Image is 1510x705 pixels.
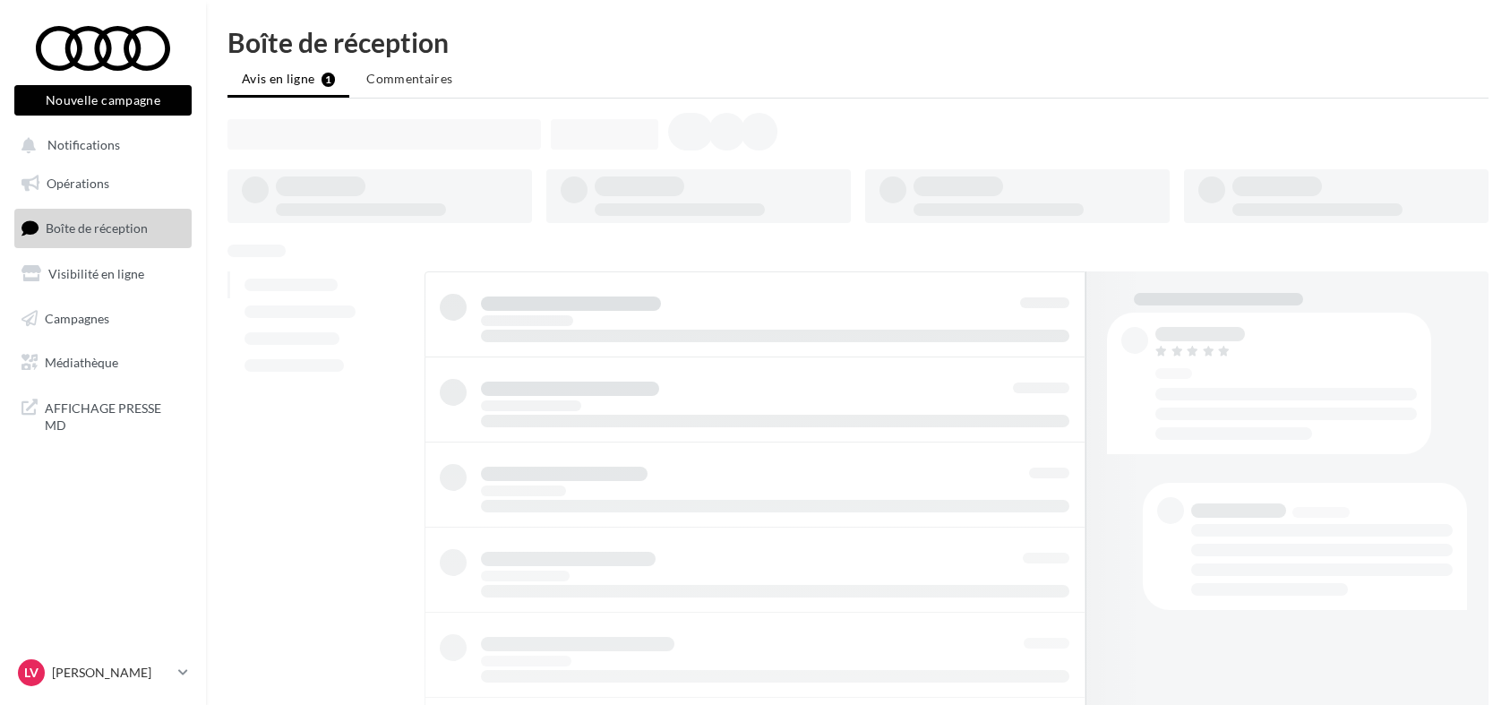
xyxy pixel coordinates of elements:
span: LV [24,664,39,682]
span: Commentaires [366,71,452,86]
span: Visibilité en ligne [48,266,144,281]
a: Boîte de réception [11,209,195,247]
button: Nouvelle campagne [14,85,192,116]
span: Médiathèque [45,355,118,370]
a: Campagnes [11,300,195,338]
span: Opérations [47,176,109,191]
span: Boîte de réception [46,220,148,236]
a: AFFICHAGE PRESSE MD [11,389,195,442]
a: Opérations [11,165,195,202]
span: AFFICHAGE PRESSE MD [45,396,184,434]
span: Campagnes [45,310,109,325]
span: Notifications [47,138,120,153]
div: Boîte de réception [227,29,1489,56]
a: LV [PERSON_NAME] [14,656,192,690]
a: Visibilité en ligne [11,255,195,293]
a: Médiathèque [11,344,195,382]
p: [PERSON_NAME] [52,664,171,682]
